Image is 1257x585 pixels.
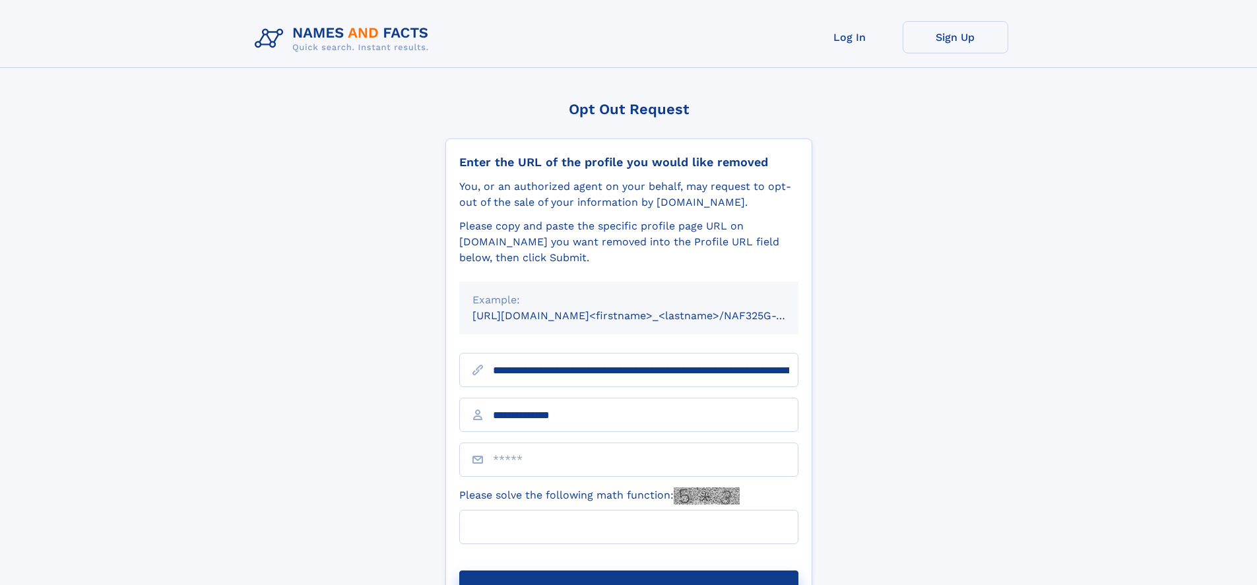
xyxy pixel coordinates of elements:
div: Please copy and paste the specific profile page URL on [DOMAIN_NAME] you want removed into the Pr... [459,218,798,266]
div: You, or an authorized agent on your behalf, may request to opt-out of the sale of your informatio... [459,179,798,210]
small: [URL][DOMAIN_NAME]<firstname>_<lastname>/NAF325G-xxxxxxxx [472,309,823,322]
img: Logo Names and Facts [249,21,439,57]
a: Sign Up [903,21,1008,53]
label: Please solve the following math function: [459,487,740,505]
div: Example: [472,292,785,308]
div: Opt Out Request [445,101,812,117]
div: Enter the URL of the profile you would like removed [459,155,798,169]
a: Log In [797,21,903,53]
